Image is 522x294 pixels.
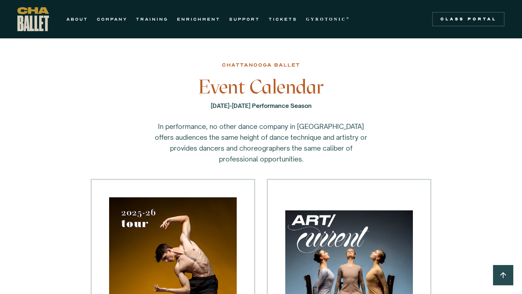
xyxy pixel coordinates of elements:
sup: ® [346,16,350,20]
div: chattanooga ballet [222,61,300,70]
a: home [17,7,49,31]
strong: GYROTONIC [306,17,346,22]
a: COMPANY [97,15,127,24]
div: Class Portal [436,16,500,22]
a: TICKETS [269,15,297,24]
a: ABOUT [66,15,88,24]
strong: [DATE]-[DATE] Performance Season [211,102,312,109]
a: ENRICHMENT [177,15,220,24]
a: GYROTONIC® [306,15,350,24]
h3: Event Calendar [143,76,379,98]
p: In performance, no other dance company in [GEOGRAPHIC_DATA] offers audiences the same height of d... [152,121,370,164]
a: Class Portal [432,12,505,26]
a: TRAINING [136,15,168,24]
a: SUPPORT [229,15,260,24]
